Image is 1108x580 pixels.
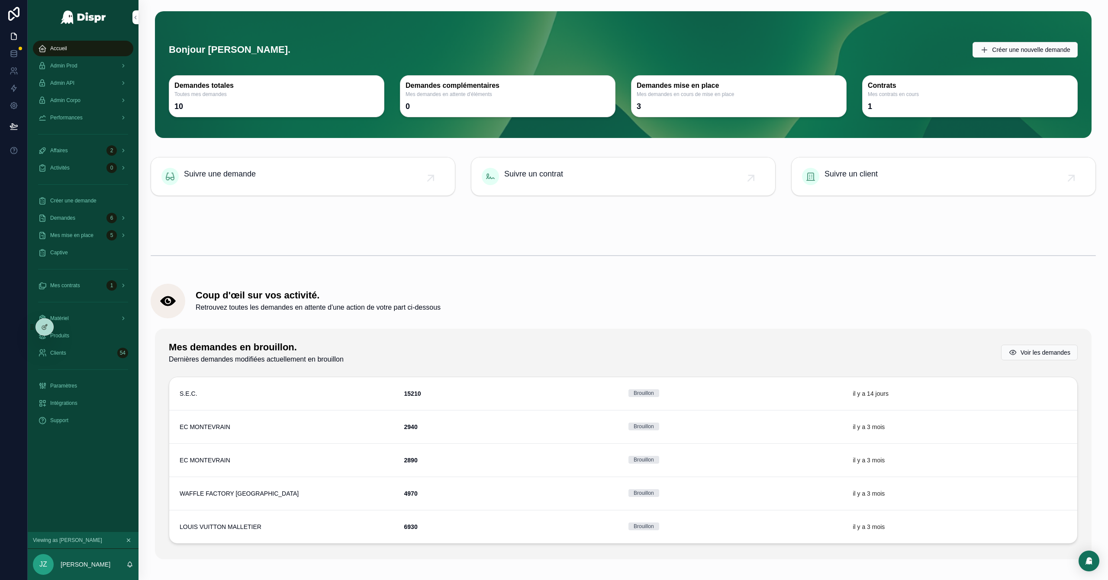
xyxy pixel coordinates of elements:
span: EC MONTEVRAIN [180,423,230,431]
a: Admin Corpo [33,93,133,108]
img: App logo [60,10,106,24]
div: Brouillon [634,456,654,464]
h1: Coup d'œil sur vos activité. [196,289,441,302]
div: 2 [106,145,117,156]
span: Clients [50,349,66,356]
a: Captive [33,245,133,260]
div: Brouillon [634,423,654,430]
div: 0 [106,163,117,173]
div: 1 [106,280,117,291]
strong: 15210 [404,390,421,397]
div: 6 [106,213,117,223]
span: Suivre un contrat [504,168,563,180]
span: Mes contrats [50,282,80,289]
span: Dernières demandes modifiées actuellement en brouillon [169,354,344,365]
a: Créer une demande [33,193,133,208]
span: Mes mise en place [50,232,93,239]
span: JZ [39,559,47,570]
a: Mes mise en place5 [33,228,133,243]
span: Produits [50,332,69,339]
h3: Demandes complémentaires [406,81,610,91]
div: 3 [637,101,641,112]
strong: 2940 [404,423,418,430]
span: Paramètres [50,382,77,389]
span: Admin API [50,80,74,87]
p: il y a 3 mois [853,522,885,531]
p: il y a 3 mois [853,489,885,498]
strong: 6930 [404,523,418,530]
span: Support [50,417,68,424]
a: Produits [33,328,133,343]
a: Suivre un client [792,157,1095,195]
div: Open Intercom Messenger [1079,551,1099,571]
a: Mes contrats1 [33,278,133,293]
span: Intégrations [50,400,77,407]
a: Admin API [33,75,133,91]
span: WAFFLE FACTORY [GEOGRAPHIC_DATA] [180,489,299,498]
a: Activités0 [33,160,133,176]
div: Brouillon [634,389,654,397]
span: S.E.C. [180,389,197,398]
a: Matériel [33,311,133,326]
div: Brouillon [634,489,654,497]
span: Captive [50,249,68,256]
div: 54 [117,348,128,358]
div: 1 [868,101,872,112]
div: 0 [406,101,410,112]
strong: 2890 [404,457,418,464]
span: Mes demandes en cours de mise en place [637,91,841,98]
h3: Demandes totales [174,81,379,91]
span: Admin Prod [50,62,77,69]
a: Clients54 [33,345,133,361]
h3: Contrats [868,81,1072,91]
a: Suivre une demande [151,157,455,195]
a: Accueil [33,41,133,56]
span: Demandes [50,215,75,221]
span: Toutes mes demandes [174,91,379,98]
span: Suivre un client [825,168,878,180]
h1: Bonjour [PERSON_NAME]. [169,43,290,57]
img: 35805-banner-empty.png [280,220,966,221]
span: Accueil [50,45,67,52]
a: Paramètres [33,378,133,394]
span: Viewing as [PERSON_NAME] [33,537,102,544]
span: EC MONTEVRAIN [180,456,230,465]
a: Support [33,413,133,428]
span: Performances [50,114,83,121]
strong: 4970 [404,490,418,497]
span: Créer une demande [50,197,97,204]
button: Créer une nouvelle demande [973,42,1078,58]
span: Affaires [50,147,68,154]
h3: Demandes mise en place [637,81,841,91]
a: Performances [33,110,133,125]
a: Intégrations [33,395,133,411]
div: 10 [174,101,183,112]
span: Retrouvez toutes les demandes en attente d'une action de votre part ci-dessous [196,302,441,313]
span: Activités [50,164,70,171]
a: Demandes6 [33,210,133,226]
span: Mes contrats en cours [868,91,1072,98]
h1: Mes demandes en brouillon. [169,341,344,354]
p: il y a 14 jours [853,389,888,398]
a: Admin Prod [33,58,133,74]
a: Affaires2 [33,143,133,158]
span: LOUIS VUITTON MALLETIER [180,522,261,531]
span: Mes demandes en attente d'éléments [406,91,610,98]
div: scrollable content [28,35,138,439]
a: Suivre un contrat [471,157,775,195]
span: Créer une nouvelle demande [992,45,1070,54]
div: 5 [106,230,117,240]
p: il y a 3 mois [853,423,885,431]
span: Matériel [50,315,69,322]
span: Suivre une demande [184,168,256,180]
p: il y a 3 mois [853,456,885,465]
span: Admin Corpo [50,97,81,104]
button: Voir les demandes [1001,345,1078,360]
p: [PERSON_NAME] [61,560,110,569]
span: Voir les demandes [1021,348,1070,357]
div: Brouillon [634,522,654,530]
